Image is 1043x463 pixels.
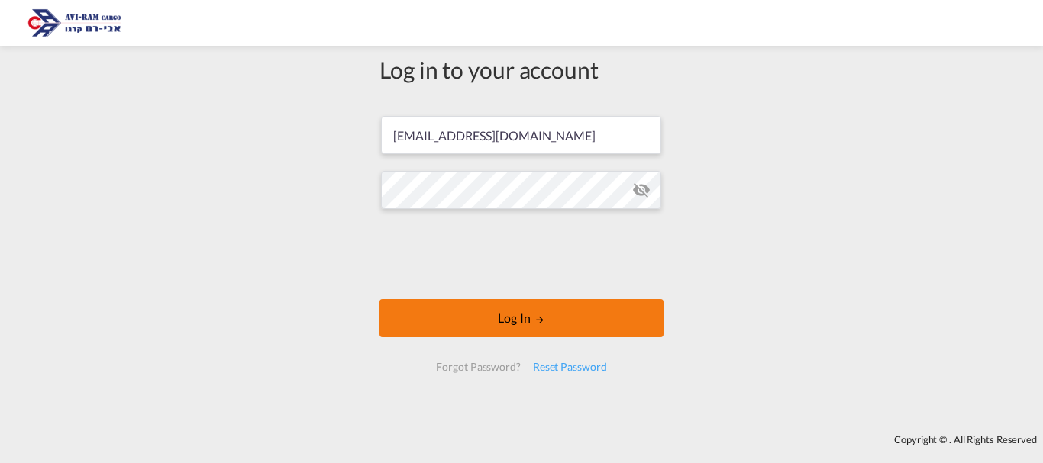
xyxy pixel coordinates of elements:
[632,181,651,199] md-icon: icon-eye-off
[430,353,526,381] div: Forgot Password?
[527,353,613,381] div: Reset Password
[381,116,661,154] input: Enter email/phone number
[379,299,664,337] button: LOGIN
[405,224,638,284] iframe: reCAPTCHA
[23,6,126,40] img: 166978e0a5f911edb4280f3c7a976193.png
[379,53,664,85] div: Log in to your account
